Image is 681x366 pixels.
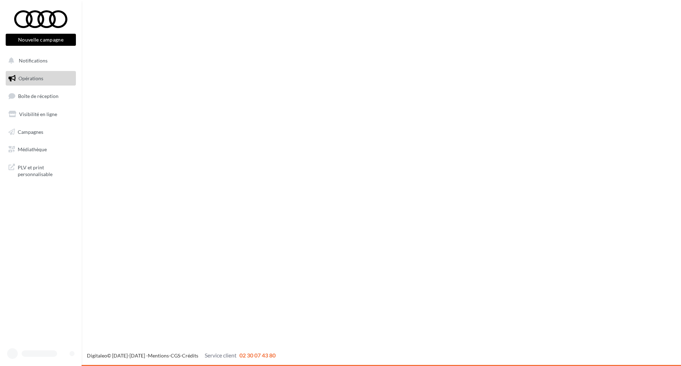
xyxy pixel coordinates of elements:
[87,353,107,359] a: Digitaleo
[4,71,77,86] a: Opérations
[19,111,57,117] span: Visibilité en ligne
[19,58,48,64] span: Notifications
[205,352,237,359] span: Service client
[87,353,276,359] span: © [DATE]-[DATE] - - -
[148,353,169,359] a: Mentions
[18,75,43,81] span: Opérations
[4,88,77,104] a: Boîte de réception
[239,352,276,359] span: 02 30 07 43 80
[4,142,77,157] a: Médiathèque
[4,53,74,68] button: Notifications
[4,160,77,181] a: PLV et print personnalisable
[18,163,73,178] span: PLV et print personnalisable
[4,107,77,122] a: Visibilité en ligne
[18,129,43,135] span: Campagnes
[182,353,198,359] a: Crédits
[4,125,77,140] a: Campagnes
[6,34,76,46] button: Nouvelle campagne
[18,146,47,152] span: Médiathèque
[171,353,180,359] a: CGS
[18,93,59,99] span: Boîte de réception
